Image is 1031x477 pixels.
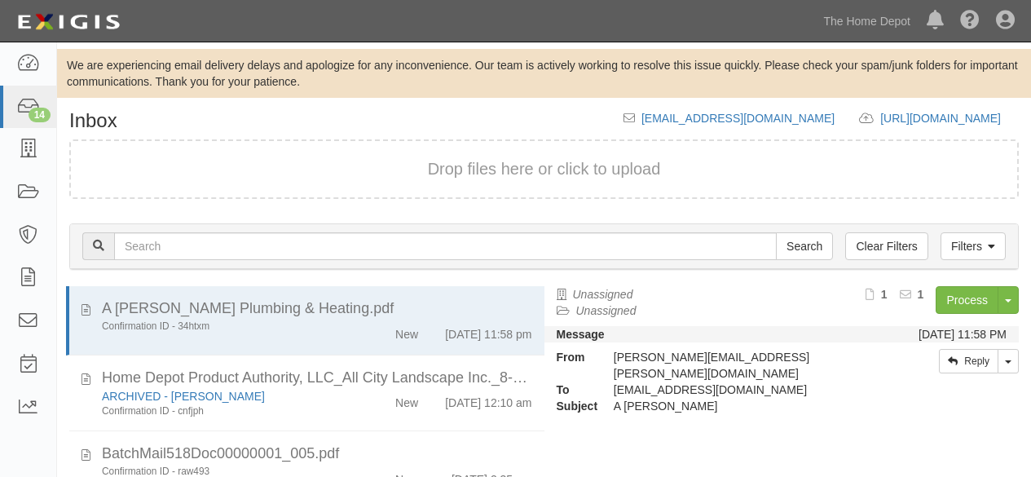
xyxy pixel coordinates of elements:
[880,112,1019,125] a: [URL][DOMAIN_NAME]
[445,320,531,342] div: [DATE] 11:58 pm
[776,232,833,260] input: Search
[601,398,888,414] div: A Johnson
[29,108,51,122] div: 14
[114,232,777,260] input: Search
[57,57,1031,90] div: We are experiencing email delivery delays and apologize for any inconvenience. Our team is active...
[102,390,265,403] a: ARCHIVED - [PERSON_NAME]
[939,349,998,373] a: Reply
[881,288,888,301] b: 1
[102,444,532,465] div: BatchMail518Doc00000001_005.pdf
[601,349,888,382] div: [PERSON_NAME][EMAIL_ADDRESS][PERSON_NAME][DOMAIN_NAME]
[919,326,1007,342] div: [DATE] 11:58 PM
[576,304,637,317] a: Unassigned
[395,388,418,411] div: New
[544,382,601,398] strong: To
[445,388,531,411] div: [DATE] 12:10 am
[557,328,605,341] strong: Message
[428,157,661,181] button: Drop files here or click to upload
[845,232,927,260] a: Clear Filters
[544,349,601,365] strong: From
[641,112,835,125] a: [EMAIL_ADDRESS][DOMAIN_NAME]
[918,288,924,301] b: 1
[395,320,418,342] div: New
[936,286,998,314] a: Process
[544,398,601,414] strong: Subject
[102,298,532,320] div: A Johnson Plumbing & Heating.pdf
[102,368,532,389] div: Home Depot Product Authority, LLC_All City Landscape Inc._8-29-2025_39885776.pdf
[102,320,342,333] div: Confirmation ID - 34htxm
[960,11,980,31] i: Help Center - Complianz
[815,5,919,38] a: The Home Depot
[102,388,342,404] div: ARCHIVED - JUDY CASANOLA
[573,288,633,301] a: Unassigned
[69,110,117,131] h1: Inbox
[601,382,888,398] div: inbox@thdmerchandising.complianz.com
[102,404,342,418] div: Confirmation ID - cnfjph
[941,232,1006,260] a: Filters
[12,7,125,37] img: logo-5460c22ac91f19d4615b14bd174203de0afe785f0fc80cf4dbbc73dc1793850b.png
